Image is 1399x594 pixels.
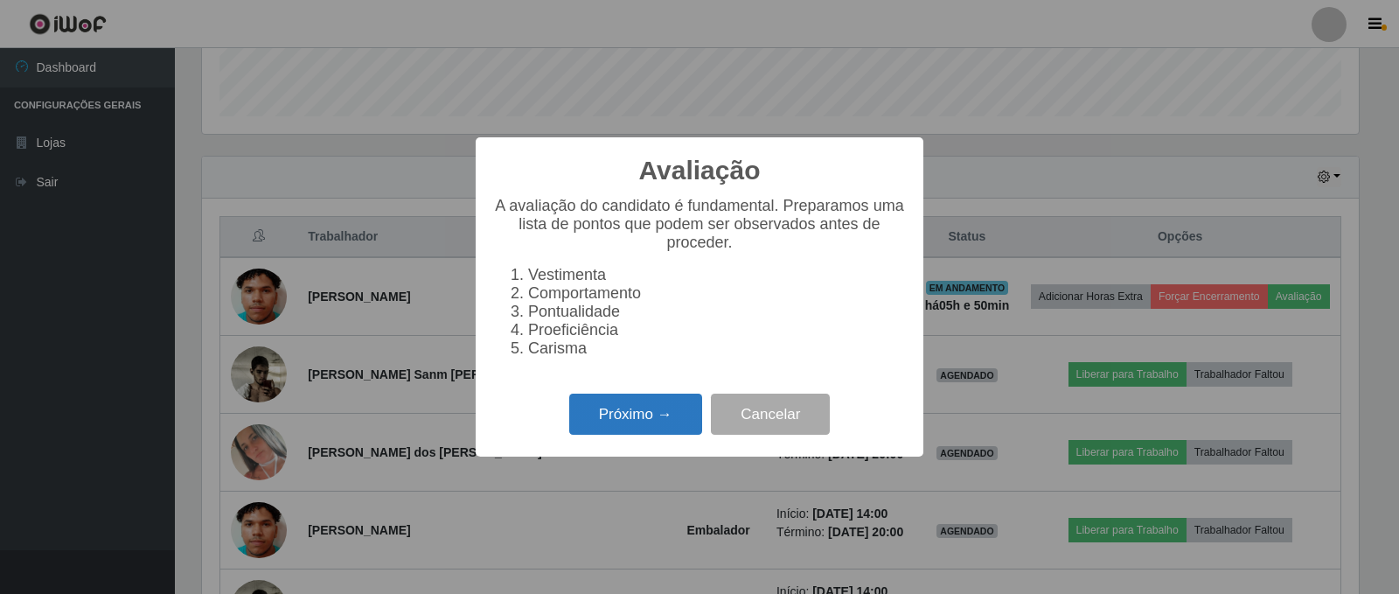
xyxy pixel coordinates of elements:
li: Pontualidade [528,303,906,321]
li: Carisma [528,339,906,358]
li: Comportamento [528,284,906,303]
li: Vestimenta [528,266,906,284]
h2: Avaliação [639,155,761,186]
button: Cancelar [711,394,830,435]
button: Próximo → [569,394,702,435]
li: Proeficiência [528,321,906,339]
p: A avaliação do candidato é fundamental. Preparamos uma lista de pontos que podem ser observados a... [493,197,906,252]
